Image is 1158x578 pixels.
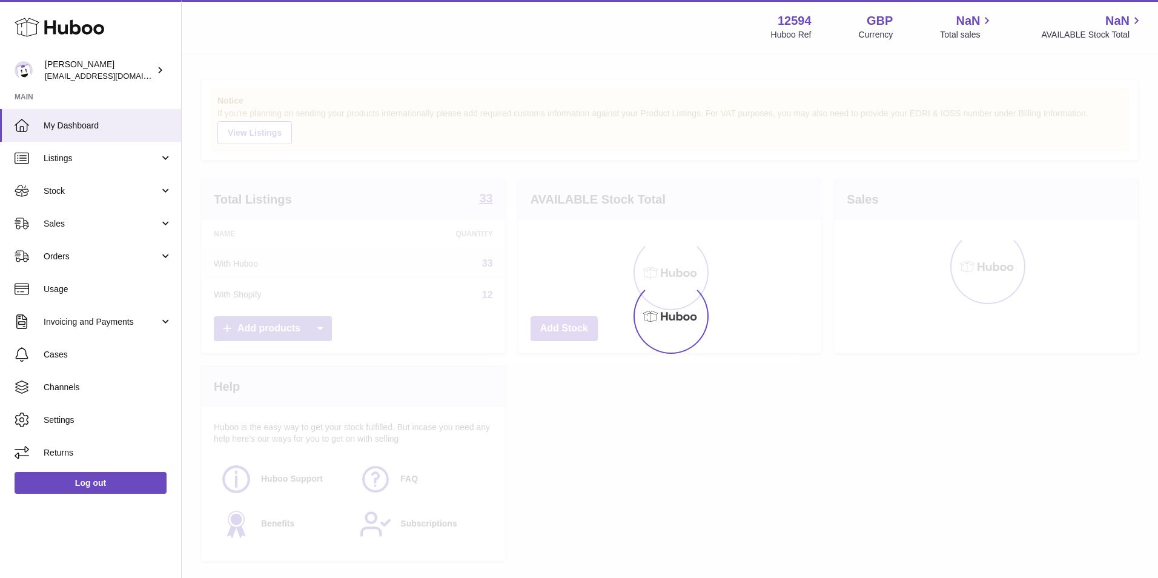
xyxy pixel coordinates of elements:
span: NaN [1105,13,1130,29]
span: Returns [44,447,172,459]
span: NaN [956,13,980,29]
span: Invoicing and Payments [44,316,159,328]
span: Usage [44,284,172,295]
span: Total sales [940,29,994,41]
div: Huboo Ref [771,29,812,41]
span: My Dashboard [44,120,172,131]
span: Orders [44,251,159,262]
span: Settings [44,414,172,426]
a: Log out [15,472,167,494]
span: Channels [44,382,172,393]
span: Listings [44,153,159,164]
img: internalAdmin-12594@internal.huboo.com [15,61,33,79]
span: Cases [44,349,172,360]
strong: 12594 [778,13,812,29]
div: [PERSON_NAME] [45,59,154,82]
a: NaN Total sales [940,13,994,41]
strong: GBP [867,13,893,29]
span: AVAILABLE Stock Total [1041,29,1143,41]
a: NaN AVAILABLE Stock Total [1041,13,1143,41]
div: Currency [859,29,893,41]
span: [EMAIL_ADDRESS][DOMAIN_NAME] [45,71,178,81]
span: Sales [44,218,159,230]
span: Stock [44,185,159,197]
